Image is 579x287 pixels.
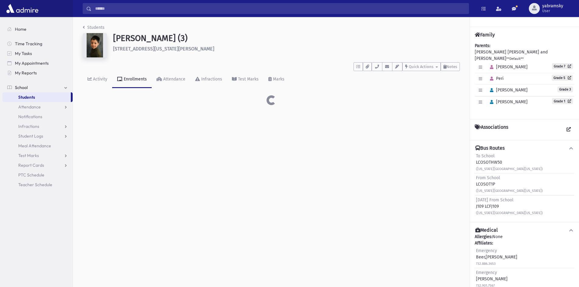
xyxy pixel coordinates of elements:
a: PTC Schedule [2,170,73,180]
img: AdmirePro [5,2,40,15]
span: Emergency [476,270,497,275]
span: Emergency [476,248,497,253]
a: Notifications [2,112,73,121]
a: Teacher Schedule [2,180,73,190]
span: My Appointments [15,60,49,66]
span: Quick Actions [409,64,433,69]
span: User [542,9,563,13]
small: ([US_STATE][GEOGRAPHIC_DATA][US_STATE]) [476,211,543,215]
div: Marks [272,77,284,82]
a: Test Marks [2,151,73,160]
span: [PERSON_NAME] [487,64,528,70]
span: Meal Attendance [18,143,51,149]
span: Teacher Schedule [18,182,52,187]
button: Medical [475,227,574,234]
span: From School [476,175,500,180]
span: Student Logs [18,133,43,139]
b: Parents: [475,43,490,48]
span: yabramsky [542,4,563,9]
div: LCOSOT1P [476,175,543,194]
div: LCOSOTHW50 [476,153,543,172]
a: Enrollments [112,71,152,88]
h4: Bus Routes [475,145,505,152]
a: Grade 1 [552,98,573,104]
b: Affiliates: [475,241,493,246]
span: Notes [446,64,457,69]
div: J109 LCFJ109 [476,197,543,216]
button: Notes [441,62,460,71]
span: Students [18,94,35,100]
a: Infractions [2,121,73,131]
div: Infractions [200,77,222,82]
h4: Family [475,32,495,38]
span: [PERSON_NAME] [487,87,528,93]
a: Student Logs [2,131,73,141]
div: Enrollments [122,77,147,82]
a: My Tasks [2,49,73,58]
span: Home [15,26,26,32]
div: Attendance [162,77,185,82]
h4: Medical [475,227,498,234]
nav: breadcrumb [83,24,105,33]
div: Beer,[PERSON_NAME] [476,248,517,267]
span: Infractions [18,124,39,129]
span: Notifications [18,114,42,119]
a: School [2,83,73,92]
span: Grade 3 [557,87,573,92]
b: Allergies: [475,234,492,239]
div: [PERSON_NAME] [PERSON_NAME] and [PERSON_NAME] [475,43,574,114]
span: Time Tracking [15,41,42,46]
a: Report Cards [2,160,73,170]
div: Test Marks [237,77,259,82]
a: Meal Attendance [2,141,73,151]
a: Time Tracking [2,39,73,49]
button: Bus Routes [475,145,574,152]
a: My Appointments [2,58,73,68]
a: Students [83,25,105,30]
small: 732.886.3653 [476,262,496,266]
span: [DATE] From School [476,197,513,203]
a: Grade 5 [552,75,573,81]
span: My Tasks [15,51,32,56]
h4: Associations [475,124,508,135]
input: Search [91,3,469,14]
a: Attendance [2,102,73,112]
span: Test Marks [18,153,39,158]
a: My Reports [2,68,73,78]
a: Grade 7 [552,63,573,69]
a: Marks [264,71,289,88]
a: Infractions [190,71,227,88]
span: School [15,85,28,90]
h1: [PERSON_NAME] (3) [113,33,460,43]
span: Report Cards [18,162,44,168]
a: View all Associations [563,124,574,135]
a: Attendance [152,71,190,88]
small: ([US_STATE][GEOGRAPHIC_DATA][US_STATE]) [476,167,543,171]
h6: [STREET_ADDRESS][US_STATE][PERSON_NAME] [113,46,460,52]
span: [PERSON_NAME] [487,99,528,104]
span: PTC Schedule [18,172,44,178]
a: Home [2,24,73,34]
span: Peri [487,76,504,81]
div: Activity [92,77,107,82]
a: Students [2,92,71,102]
a: Test Marks [227,71,264,88]
a: Activity [83,71,112,88]
small: ([US_STATE][GEOGRAPHIC_DATA][US_STATE]) [476,189,543,193]
span: My Reports [15,70,37,76]
span: Attendance [18,104,41,110]
span: To School [476,153,495,159]
button: Quick Actions [402,62,441,71]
